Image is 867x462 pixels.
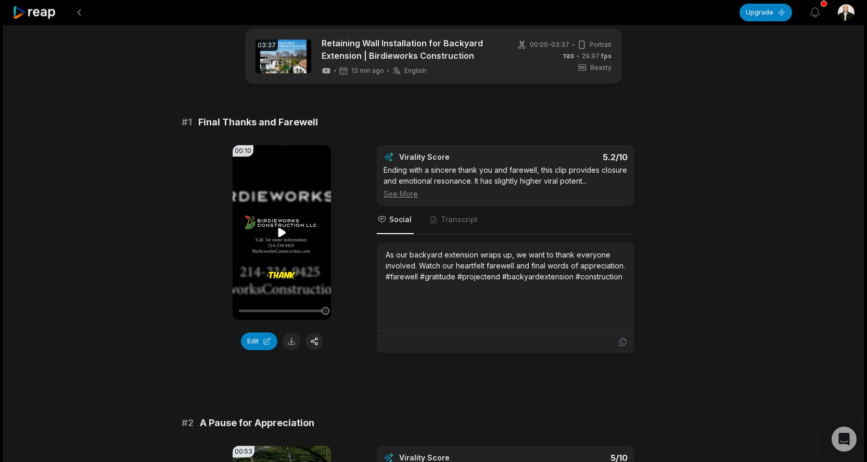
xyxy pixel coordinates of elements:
span: Transcript [441,214,478,225]
span: Beasty [590,63,611,72]
span: Social [389,214,412,225]
span: Portrait [590,40,611,49]
span: # 1 [182,115,192,130]
span: 13 min ago [351,67,384,75]
button: Edit [241,332,277,350]
div: 5.2 /10 [516,152,628,162]
nav: Tabs [377,206,634,234]
span: 00:00 - 03:37 [530,40,569,49]
span: 29.97 [582,52,611,61]
a: Retaining Wall Installation for Backyard Extension | Birdieworks Construction [322,37,501,62]
span: English [404,67,426,75]
span: Final Thanks and Farewell [198,115,318,130]
div: Virality Score [399,152,511,162]
button: Upgrade [739,4,792,21]
div: Ending with a sincere thank you and farewell, this clip provides closure and emotional resonance.... [384,164,628,199]
div: See More [384,188,628,199]
div: As our backyard extension wraps up, we want to thank everyone involved. Watch our heartfelt farew... [386,249,626,282]
span: fps [601,52,611,60]
div: Open Intercom Messenger [832,427,857,452]
video: Your browser does not support mp4 format. [233,145,331,320]
span: A Pause for Appreciation [200,416,314,430]
span: # 2 [182,416,194,430]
